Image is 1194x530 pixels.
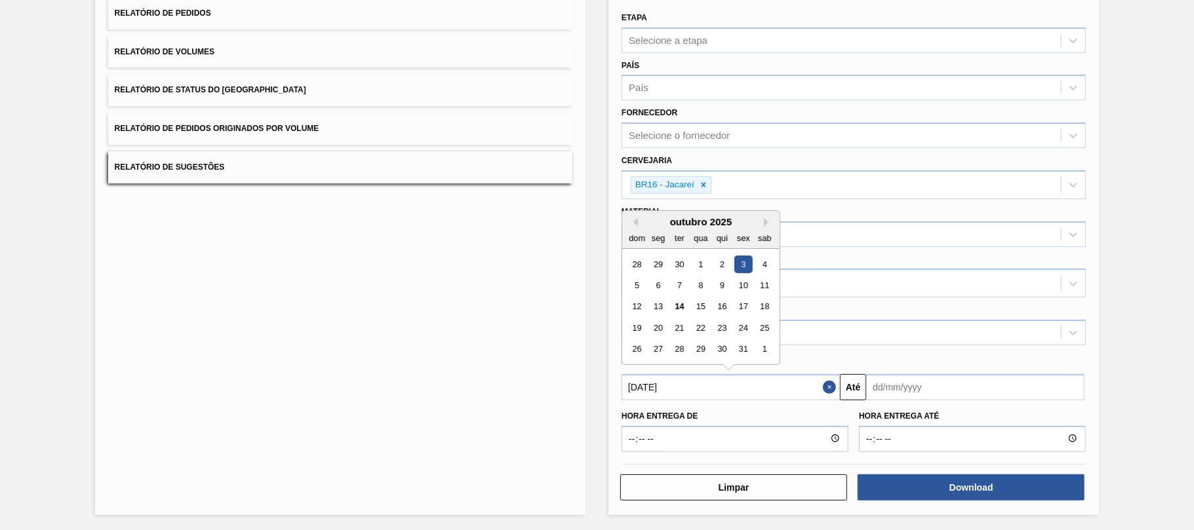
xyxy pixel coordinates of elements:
[650,255,667,273] div: Choose segunda-feira, 29 de setembro de 2025
[671,276,688,294] div: Choose terça-feira, 7 de outubro de 2025
[628,319,646,337] div: Choose domingo, 19 de outubro de 2025
[692,276,709,294] div: Choose quarta-feira, 8 de outubro de 2025
[756,255,774,273] div: Choose sábado, 4 de outubro de 2025
[629,35,707,46] div: Selecione a etapa
[756,340,774,358] div: Choose sábado, 1 de novembro de 2025
[620,474,847,501] button: Limpar
[628,297,646,315] div: Choose domingo, 12 de outubro de 2025
[629,130,730,142] div: Selecione o fornecedor
[622,207,662,216] label: Material
[671,229,688,247] div: ter
[692,319,709,337] div: Choose quarta-feira, 22 de outubro de 2025
[858,474,1085,501] button: Download
[629,218,638,227] button: Previous Month
[866,374,1085,400] input: dd/mm/yyyy
[671,340,688,358] div: Choose terça-feira, 28 de outubro de 2025
[823,374,840,400] button: Close
[713,297,731,315] div: Choose quinta-feira, 16 de outubro de 2025
[650,319,667,337] div: Choose segunda-feira, 20 de outubro de 2025
[756,297,774,315] div: Choose sábado, 18 de outubro de 2025
[713,255,731,273] div: Choose quinta-feira, 2 de outubro de 2025
[628,229,646,247] div: dom
[650,276,667,294] div: Choose segunda-feira, 6 de outubro de 2025
[756,276,774,294] div: Choose sábado, 11 de outubro de 2025
[622,13,647,22] label: Etapa
[115,85,306,94] span: Relatório de Status do [GEOGRAPHIC_DATA]
[108,36,572,68] button: Relatório de Volumes
[622,61,639,70] label: País
[108,113,572,145] button: Relatório de Pedidos Originados por Volume
[650,340,667,358] div: Choose segunda-feira, 27 de outubro de 2025
[650,297,667,315] div: Choose segunda-feira, 13 de outubro de 2025
[713,229,731,247] div: qui
[115,47,214,56] span: Relatório de Volumes
[629,83,648,94] div: País
[650,229,667,247] div: seg
[108,74,572,106] button: Relatório de Status do [GEOGRAPHIC_DATA]
[734,276,752,294] div: Choose sexta-feira, 10 de outubro de 2025
[622,374,840,400] input: dd/mm/yyyy
[626,254,775,360] div: month 2025-10
[713,319,731,337] div: Choose quinta-feira, 23 de outubro de 2025
[628,255,646,273] div: Choose domingo, 28 de setembro de 2025
[115,124,319,133] span: Relatório de Pedidos Originados por Volume
[734,340,752,358] div: Choose sexta-feira, 31 de outubro de 2025
[692,255,709,273] div: Choose quarta-feira, 1 de outubro de 2025
[713,340,731,358] div: Choose quinta-feira, 30 de outubro de 2025
[115,9,211,18] span: Relatório de Pedidos
[671,319,688,337] div: Choose terça-feira, 21 de outubro de 2025
[671,297,688,315] div: Choose terça-feira, 14 de outubro de 2025
[692,340,709,358] div: Choose quarta-feira, 29 de outubro de 2025
[622,156,672,165] label: Cervejaria
[692,229,709,247] div: qua
[734,319,752,337] div: Choose sexta-feira, 24 de outubro de 2025
[734,297,752,315] div: Choose sexta-feira, 17 de outubro de 2025
[631,177,696,193] div: BR16 - Jacareí
[108,151,572,183] button: Relatório de Sugestões
[756,319,774,337] div: Choose sábado, 25 de outubro de 2025
[764,218,773,227] button: Next Month
[622,407,848,426] label: Hora entrega de
[622,108,677,117] label: Fornecedor
[859,407,1086,426] label: Hora entrega até
[628,340,646,358] div: Choose domingo, 26 de outubro de 2025
[622,216,780,227] div: outubro 2025
[713,276,731,294] div: Choose quinta-feira, 9 de outubro de 2025
[840,374,866,400] button: Até
[756,229,774,247] div: sab
[115,162,225,172] span: Relatório de Sugestões
[692,297,709,315] div: Choose quarta-feira, 15 de outubro de 2025
[628,276,646,294] div: Choose domingo, 5 de outubro de 2025
[671,255,688,273] div: Choose terça-feira, 30 de setembro de 2025
[734,229,752,247] div: sex
[734,255,752,273] div: Choose sexta-feira, 3 de outubro de 2025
